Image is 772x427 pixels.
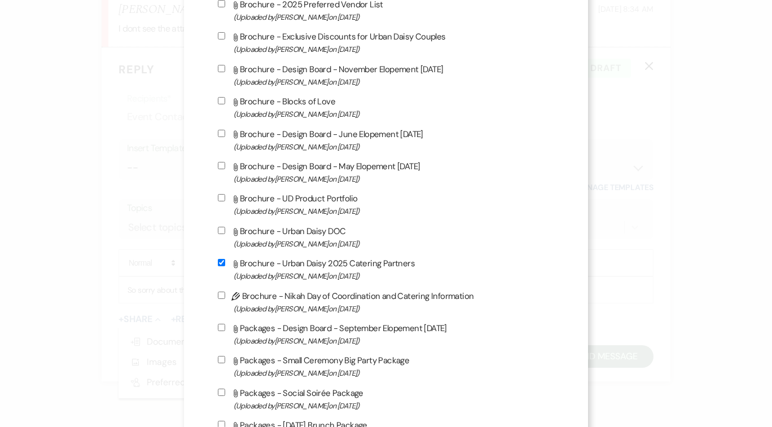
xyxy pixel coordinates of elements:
[234,334,555,347] span: (Uploaded by [PERSON_NAME] on [DATE] )
[218,32,225,39] input: Brochure - Exclusive Discounts for Urban Daisy Couples(Uploaded by[PERSON_NAME]on [DATE])
[234,399,555,412] span: (Uploaded by [PERSON_NAME] on [DATE] )
[218,97,225,104] input: Brochure - Blocks of Love(Uploaded by[PERSON_NAME]on [DATE])
[234,173,555,186] span: (Uploaded by [PERSON_NAME] on [DATE] )
[218,356,225,363] input: Packages - Small Ceremony Big Party Package(Uploaded by[PERSON_NAME]on [DATE])
[218,62,555,89] label: Brochure - Design Board - November Elopement [DATE]
[234,302,555,315] span: (Uploaded by [PERSON_NAME] on [DATE] )
[218,321,555,347] label: Packages - Design Board - September Elopement [DATE]
[218,191,555,218] label: Brochure - UD Product Portfolio
[234,205,555,218] span: (Uploaded by [PERSON_NAME] on [DATE] )
[234,270,555,283] span: (Uploaded by [PERSON_NAME] on [DATE] )
[218,389,225,396] input: Packages - Social Soirée Package(Uploaded by[PERSON_NAME]on [DATE])
[234,140,555,153] span: (Uploaded by [PERSON_NAME] on [DATE] )
[218,65,225,72] input: Brochure - Design Board - November Elopement [DATE](Uploaded by[PERSON_NAME]on [DATE])
[218,256,555,283] label: Brochure - Urban Daisy 2025 Catering Partners
[218,353,555,380] label: Packages - Small Ceremony Big Party Package
[218,127,555,153] label: Brochure - Design Board - June Elopement [DATE]
[218,289,555,315] label: Brochure - Nikah Day of Coordination and Catering Information
[218,29,555,56] label: Brochure - Exclusive Discounts for Urban Daisy Couples
[218,292,225,299] input: Brochure - Nikah Day of Coordination and Catering Information(Uploaded by[PERSON_NAME]on [DATE])
[218,227,225,234] input: Brochure - Urban Daisy DOC(Uploaded by[PERSON_NAME]on [DATE])
[218,94,555,121] label: Brochure - Blocks of Love
[218,194,225,201] input: Brochure - UD Product Portfolio(Uploaded by[PERSON_NAME]on [DATE])
[234,237,555,250] span: (Uploaded by [PERSON_NAME] on [DATE] )
[234,43,555,56] span: (Uploaded by [PERSON_NAME] on [DATE] )
[218,162,225,169] input: Brochure - Design Board - May Elopement [DATE](Uploaded by[PERSON_NAME]on [DATE])
[218,386,555,412] label: Packages - Social Soirée Package
[218,159,555,186] label: Brochure - Design Board - May Elopement [DATE]
[234,367,555,380] span: (Uploaded by [PERSON_NAME] on [DATE] )
[218,324,225,331] input: Packages - Design Board - September Elopement [DATE](Uploaded by[PERSON_NAME]on [DATE])
[218,224,555,250] label: Brochure - Urban Daisy DOC
[218,130,225,137] input: Brochure - Design Board - June Elopement [DATE](Uploaded by[PERSON_NAME]on [DATE])
[234,11,555,24] span: (Uploaded by [PERSON_NAME] on [DATE] )
[218,259,225,266] input: Brochure - Urban Daisy 2025 Catering Partners(Uploaded by[PERSON_NAME]on [DATE])
[234,108,555,121] span: (Uploaded by [PERSON_NAME] on [DATE] )
[234,76,555,89] span: (Uploaded by [PERSON_NAME] on [DATE] )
